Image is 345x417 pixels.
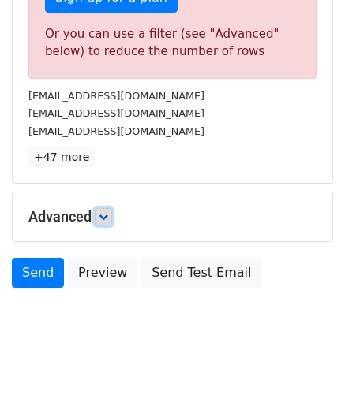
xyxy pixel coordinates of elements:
small: [EMAIL_ADDRESS][DOMAIN_NAME] [28,90,204,102]
div: Or you can use a filter (see "Advanced" below) to reduce the number of rows [45,25,300,61]
a: Preview [68,258,137,288]
a: +47 more [28,147,95,167]
a: Send [12,258,64,288]
small: [EMAIL_ADDRESS][DOMAIN_NAME] [28,125,204,137]
h5: Advanced [28,208,317,225]
small: [EMAIL_ADDRESS][DOMAIN_NAME] [28,107,204,119]
a: Send Test Email [141,258,261,288]
iframe: Chat Widget [266,341,345,417]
